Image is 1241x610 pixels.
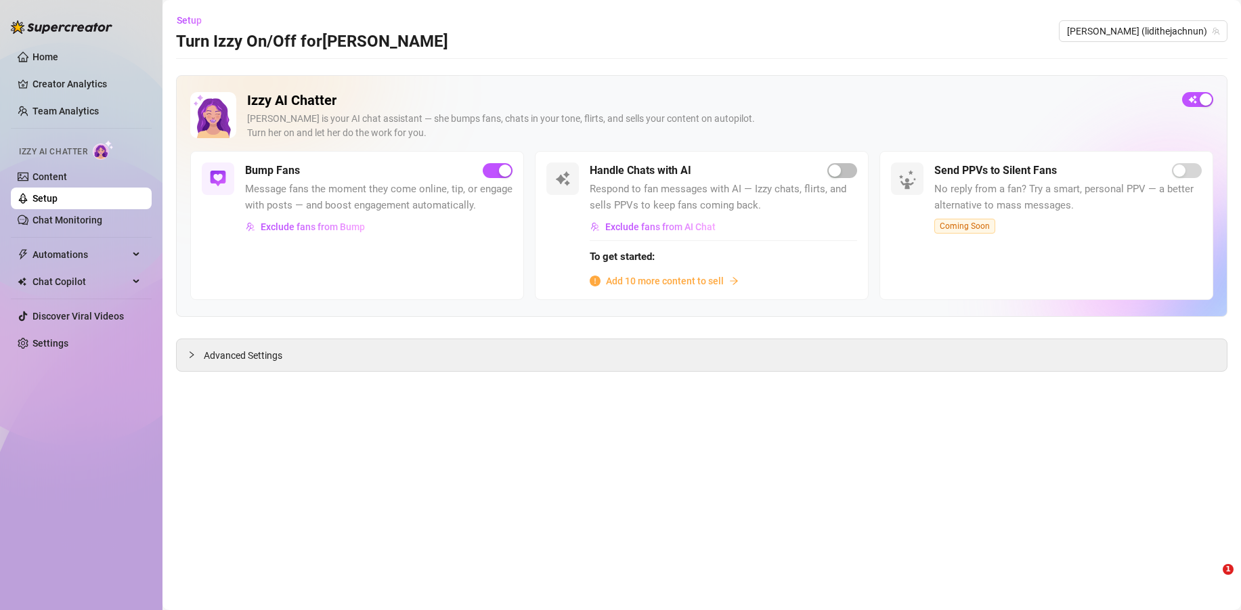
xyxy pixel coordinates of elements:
[1067,21,1219,41] span: Amanda (lidithejachnun)
[32,171,67,182] a: Content
[554,171,571,187] img: svg%3e
[176,9,213,31] button: Setup
[1223,564,1234,575] span: 1
[247,112,1171,140] div: [PERSON_NAME] is your AI chat assistant — she bumps fans, chats in your tone, flirts, and sells y...
[934,162,1057,179] h5: Send PPVs to Silent Fans
[261,221,365,232] span: Exclude fans from Bump
[590,216,716,238] button: Exclude fans from AI Chat
[32,215,102,225] a: Chat Monitoring
[898,170,920,192] img: silent-fans-ppv-o-N6Mmdf.svg
[204,348,282,363] span: Advanced Settings
[32,271,129,292] span: Chat Copilot
[177,15,202,26] span: Setup
[590,162,691,179] h5: Handle Chats with AI
[32,244,129,265] span: Automations
[1195,564,1227,596] iframe: Intercom live chat
[605,221,716,232] span: Exclude fans from AI Chat
[590,181,857,213] span: Respond to fan messages with AI — Izzy chats, flirts, and sells PPVs to keep fans coming back.
[590,250,655,263] strong: To get started:
[934,219,995,234] span: Coming Soon
[18,277,26,286] img: Chat Copilot
[247,92,1171,109] h2: Izzy AI Chatter
[190,92,236,138] img: Izzy AI Chatter
[32,106,99,116] a: Team Analytics
[19,146,87,158] span: Izzy AI Chatter
[32,73,141,95] a: Creator Analytics
[1212,27,1220,35] span: team
[210,171,226,187] img: svg%3e
[188,351,196,359] span: collapsed
[32,311,124,322] a: Discover Viral Videos
[32,338,68,349] a: Settings
[245,216,366,238] button: Exclude fans from Bump
[934,181,1202,213] span: No reply from a fan? Try a smart, personal PPV — a better alternative to mass messages.
[606,274,724,288] span: Add 10 more content to sell
[18,249,28,260] span: thunderbolt
[590,276,601,286] span: info-circle
[245,162,300,179] h5: Bump Fans
[590,222,600,232] img: svg%3e
[32,193,58,204] a: Setup
[32,51,58,62] a: Home
[176,31,448,53] h3: Turn Izzy On/Off for [PERSON_NAME]
[729,276,739,286] span: arrow-right
[245,181,513,213] span: Message fans the moment they come online, tip, or engage with posts — and boost engagement automa...
[188,347,204,362] div: collapsed
[246,222,255,232] img: svg%3e
[93,140,114,160] img: AI Chatter
[11,20,112,34] img: logo-BBDzfeDw.svg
